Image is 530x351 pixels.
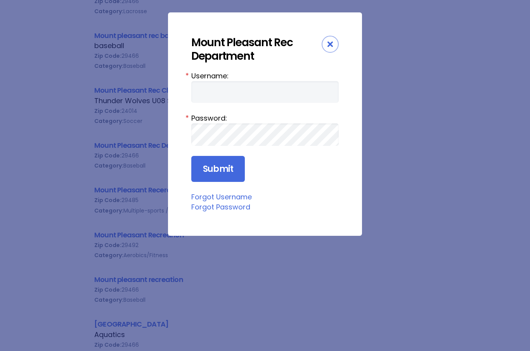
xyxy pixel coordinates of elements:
[191,156,245,182] input: Submit
[322,36,339,53] div: Close
[191,202,250,212] a: Forgot Password
[191,36,322,63] div: Mount Pleasant Rec Department
[191,113,339,123] label: Password:
[191,192,252,202] a: Forgot Username
[191,71,339,81] label: Username:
